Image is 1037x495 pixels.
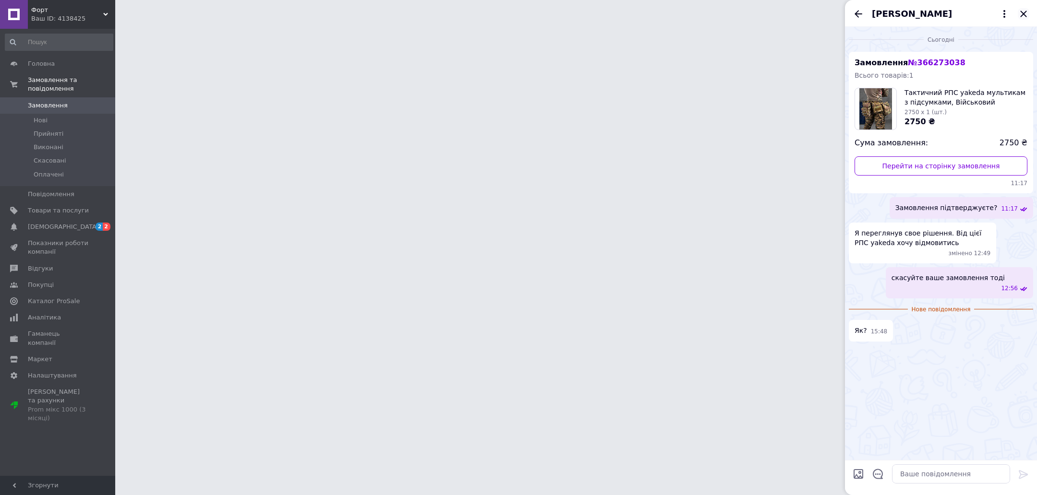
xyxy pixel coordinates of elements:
span: Повідомлення [28,190,74,199]
span: Прийняті [34,130,63,138]
span: 15:48 12.10.2025 [871,328,888,336]
img: 6838984610_w100_h100_takticheskij-rps-yakeda.jpg [859,88,892,130]
a: Перейти на сторінку замовлення [855,156,1027,176]
span: [PERSON_NAME] та рахунки [28,388,89,423]
div: Prom мікс 1000 (3 місяці) [28,405,89,423]
div: Ваш ID: 4138425 [31,14,115,23]
span: Сьогодні [924,36,958,44]
span: 2750 ₴ [1000,138,1027,149]
span: Як? [855,326,867,336]
span: Маркет [28,355,52,364]
div: 12.10.2025 [849,35,1033,44]
span: 11:17 12.10.2025 [855,179,1027,188]
span: скасуйте ваше замовлення тоді [892,273,1005,283]
span: [DEMOGRAPHIC_DATA] [28,223,99,231]
span: Сума замовлення: [855,138,928,149]
span: Замовлення [28,101,68,110]
span: Скасовані [34,156,66,165]
span: Нове повідомлення [908,306,975,314]
span: Замовлення підтверджуєте? [895,203,998,213]
span: 2 [103,223,110,231]
span: [PERSON_NAME] [872,8,952,20]
span: змінено [949,249,974,258]
button: Назад [853,8,864,20]
button: Відкрити шаблони відповідей [872,468,884,480]
span: 12:49 12.10.2025 [974,249,991,258]
span: Головна [28,59,55,68]
span: Форт [31,6,103,14]
span: 12:56 12.10.2025 [1001,284,1018,293]
span: 2 [96,223,103,231]
span: Замовлення та повідомлення [28,76,115,93]
span: Всього товарів: 1 [855,71,914,79]
button: Закрити [1018,8,1029,20]
span: 11:17 12.10.2025 [1001,205,1018,213]
span: Показники роботи компанії [28,239,89,256]
input: Пошук [5,34,113,51]
span: Тактичний РПС yakeda мультикам з підсумками, Військовий розвантажувальний пояс yakeda мультикам, ... [904,88,1027,107]
span: № 366273038 [908,58,965,67]
span: Відгуки [28,264,53,273]
span: Замовлення [855,58,965,67]
span: Товари та послуги [28,206,89,215]
span: Налаштування [28,371,77,380]
span: 2750 x 1 (шт.) [904,109,947,116]
span: Нові [34,116,48,125]
span: Покупці [28,281,54,289]
span: Я переглянув свое рішення. Від цієї РПС yakeda хочу відмовитись [855,228,990,247]
span: Каталог ProSale [28,297,80,306]
button: [PERSON_NAME] [872,8,1010,20]
span: 2750 ₴ [904,117,935,126]
span: Виконані [34,143,63,152]
span: Оплачені [34,170,64,179]
span: Аналітика [28,313,61,322]
span: Гаманець компанії [28,330,89,347]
